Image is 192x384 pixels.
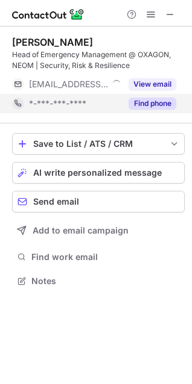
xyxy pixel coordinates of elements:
[12,220,185,241] button: Add to email campaign
[12,162,185,184] button: AI write personalized message
[12,49,185,71] div: Head of Emergency Management @ OXAGON, NEOM | Security, Risk & Resilience
[12,7,85,22] img: ContactOut v5.3.10
[29,79,108,90] span: [EMAIL_ADDRESS][DOMAIN_NAME]
[129,98,176,110] button: Reveal Button
[12,36,93,48] div: [PERSON_NAME]
[12,249,185,265] button: Find work email
[12,273,185,290] button: Notes
[33,168,162,178] span: AI write personalized message
[33,139,164,149] div: Save to List / ATS / CRM
[129,78,176,90] button: Reveal Button
[12,191,185,212] button: Send email
[33,226,129,235] span: Add to email campaign
[31,252,180,262] span: Find work email
[31,276,180,286] span: Notes
[12,133,185,155] button: save-profile-one-click
[33,197,79,206] span: Send email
